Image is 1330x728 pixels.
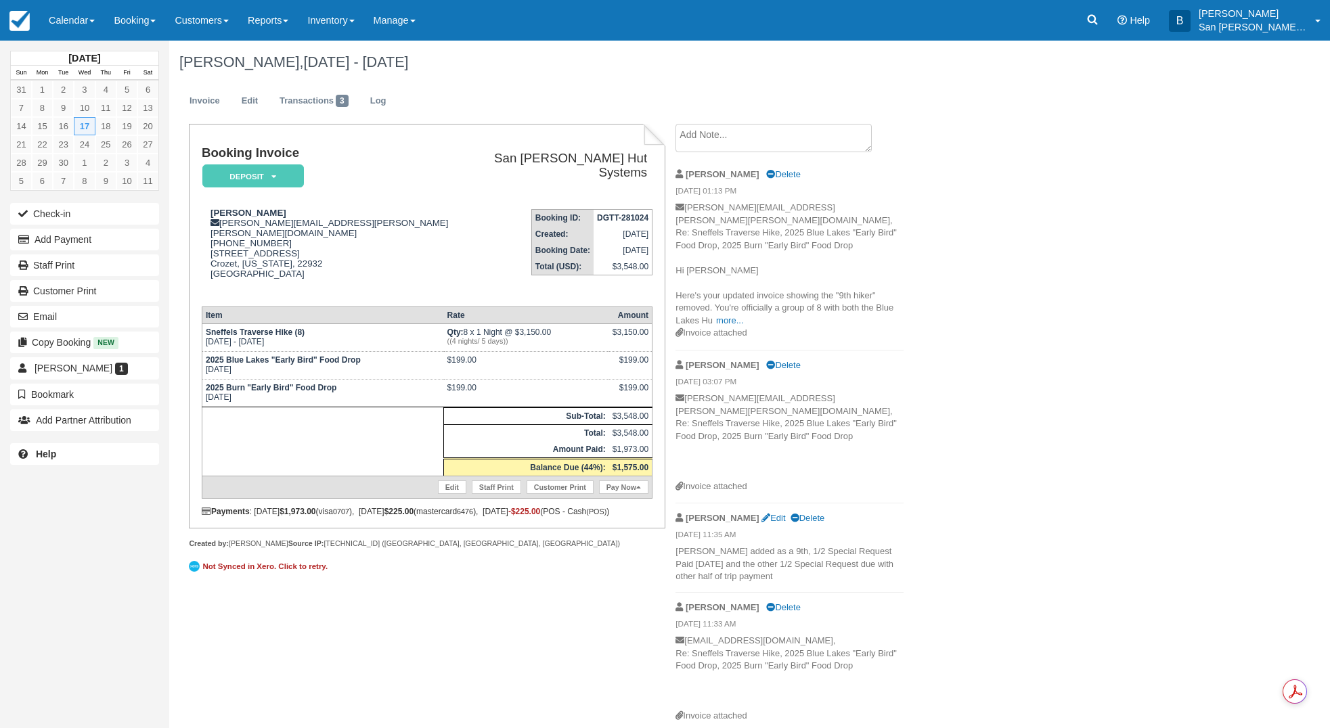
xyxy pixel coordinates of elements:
[206,383,336,392] strong: 2025 Burn "Early Bird" Food Drop
[675,480,904,493] div: Invoice attached
[716,315,743,325] a: more...
[10,443,159,465] a: Help
[531,242,594,258] th: Booking Date:
[202,164,299,189] a: Deposit
[384,507,414,516] strong: $225.00
[202,507,250,516] strong: Payments
[10,203,159,225] button: Check-in
[137,66,158,81] th: Sat
[68,53,100,64] strong: [DATE]
[137,172,158,190] a: 11
[761,513,785,523] a: Edit
[791,513,824,523] a: Delete
[333,507,349,516] small: 0707
[10,306,159,327] button: Email
[10,357,159,379] a: [PERSON_NAME] 1
[95,99,116,117] a: 11
[444,323,609,351] td: 8 x 1 Night @ $3,150.00
[74,172,95,190] a: 8
[531,210,594,227] th: Booking ID:
[53,117,74,135] a: 16
[613,355,648,376] div: $199.00
[686,602,759,612] strong: [PERSON_NAME]
[11,154,32,172] a: 28
[447,327,464,337] strong: Qty
[457,507,473,516] small: 6476
[280,507,315,516] strong: $1,973.00
[1117,16,1127,25] i: Help
[613,327,648,348] div: $3,150.00
[1199,20,1307,34] p: San [PERSON_NAME] Hut Systems
[766,602,800,612] a: Delete
[202,146,478,160] h1: Booking Invoice
[1169,10,1191,32] div: B
[586,507,606,516] small: (POS)
[116,99,137,117] a: 12
[11,135,32,154] a: 21
[202,351,443,379] td: [DATE]
[11,66,32,81] th: Sun
[74,81,95,99] a: 3
[675,185,904,200] em: [DATE] 01:13 PM
[11,172,32,190] a: 5
[116,81,137,99] a: 5
[10,229,159,250] button: Add Payment
[1130,15,1150,26] span: Help
[531,258,594,275] th: Total (USD):
[11,117,32,135] a: 14
[609,424,652,441] td: $3,548.00
[74,66,95,81] th: Wed
[32,117,53,135] a: 15
[360,88,397,114] a: Log
[32,66,53,81] th: Mon
[10,332,159,353] button: Copy Booking New
[594,242,652,258] td: [DATE]
[609,441,652,459] td: $1,973.00
[288,539,324,547] strong: Source IP:
[438,480,466,494] a: Edit
[613,463,648,472] strong: $1,575.00
[686,513,759,523] strong: [PERSON_NAME]
[202,507,652,516] div: : [DATE] (visa ), [DATE] (mastercard ), [DATE] (POS - Cash )
[303,53,408,70] span: [DATE] - [DATE]
[675,376,904,391] em: [DATE] 03:07 PM
[32,99,53,117] a: 8
[53,99,74,117] a: 9
[53,81,74,99] a: 2
[686,360,759,370] strong: [PERSON_NAME]
[444,407,609,424] th: Sub-Total:
[116,117,137,135] a: 19
[675,529,904,544] em: [DATE] 11:35 AM
[597,213,648,223] strong: DGTT-281024
[202,306,443,323] th: Item
[137,99,158,117] a: 13
[116,135,137,154] a: 26
[594,258,652,275] td: $3,548.00
[95,172,116,190] a: 9
[137,135,158,154] a: 27
[206,355,361,365] strong: 2025 Blue Lakes "Early Bird" Food Drop
[32,81,53,99] a: 1
[444,379,609,407] td: $199.00
[472,480,521,494] a: Staff Print
[444,441,609,459] th: Amount Paid:
[444,458,609,476] th: Balance Due (44%):
[613,383,648,403] div: $199.00
[10,409,159,431] button: Add Partner Attribution
[36,449,56,459] b: Help
[95,154,116,172] a: 2
[189,539,229,547] strong: Created by:
[9,11,30,31] img: checkfront-main-nav-mini-logo.png
[115,363,128,375] span: 1
[766,169,800,179] a: Delete
[686,169,759,179] strong: [PERSON_NAME]
[675,327,904,340] div: Invoice attached
[74,117,95,135] a: 17
[137,154,158,172] a: 4
[95,117,116,135] a: 18
[675,545,904,583] p: [PERSON_NAME] added as a 9th, 1/2 Special Request Paid [DATE] and the other 1/2 Special Request d...
[10,384,159,405] button: Bookmark
[53,135,74,154] a: 23
[269,88,359,114] a: Transactions3
[206,327,305,337] strong: Sneffels Traverse Hike (8)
